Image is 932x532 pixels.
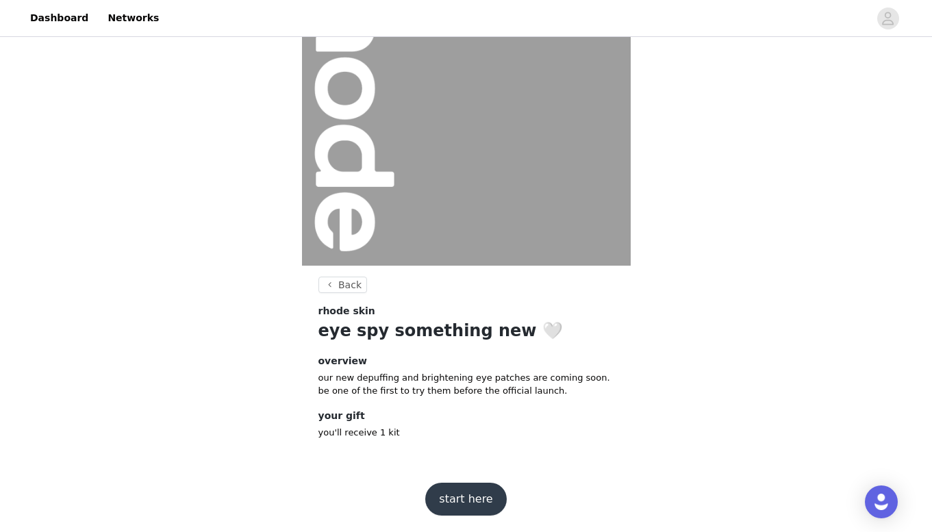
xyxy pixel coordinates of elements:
[425,483,506,516] button: start here
[865,485,898,518] div: Open Intercom Messenger
[318,426,614,440] p: you'll receive 1 kit
[318,277,368,293] button: Back
[318,354,614,368] h4: overview
[22,3,97,34] a: Dashboard
[318,371,614,398] p: our new depuffing and brightening eye patches are coming soon. be one of the first to try them be...
[318,318,614,343] h1: eye spy something new 🤍
[318,304,375,318] span: rhode skin
[318,409,614,423] h4: your gift
[881,8,894,29] div: avatar
[99,3,167,34] a: Networks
